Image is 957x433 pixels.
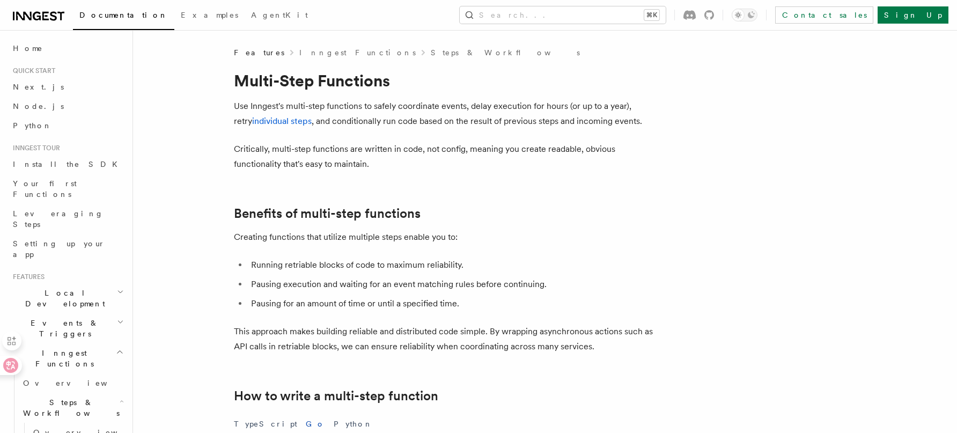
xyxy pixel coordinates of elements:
[13,179,77,199] span: Your first Functions
[19,397,120,419] span: Steps & Workflows
[13,102,64,111] span: Node.js
[9,348,116,369] span: Inngest Functions
[174,3,245,29] a: Examples
[13,83,64,91] span: Next.js
[9,174,126,204] a: Your first Functions
[9,67,55,75] span: Quick start
[9,318,117,339] span: Events & Triggers
[431,47,580,58] a: Steps & Workflows
[9,343,126,373] button: Inngest Functions
[19,393,126,423] button: Steps & Workflows
[9,273,45,281] span: Features
[9,77,126,97] a: Next.js
[234,99,663,129] p: Use Inngest's multi-step functions to safely coordinate events, delay execution for hours (or up ...
[234,206,421,221] a: Benefits of multi-step functions
[13,209,104,229] span: Leveraging Steps
[234,142,663,172] p: Critically, multi-step functions are written in code, not config, meaning you create readable, ob...
[248,296,663,311] li: Pausing for an amount of time or until a specified time.
[13,239,105,259] span: Setting up your app
[732,9,757,21] button: Toggle dark mode
[234,71,663,90] h1: Multi-Step Functions
[79,11,168,19] span: Documentation
[13,43,43,54] span: Home
[775,6,873,24] a: Contact sales
[234,230,663,245] p: Creating functions that utilize multiple steps enable you to:
[9,155,126,174] a: Install the SDK
[9,288,117,309] span: Local Development
[234,388,438,403] a: How to write a multi-step function
[9,144,60,152] span: Inngest tour
[878,6,948,24] a: Sign Up
[251,11,308,19] span: AgentKit
[245,3,314,29] a: AgentKit
[9,234,126,264] a: Setting up your app
[13,121,52,130] span: Python
[73,3,174,30] a: Documentation
[299,47,416,58] a: Inngest Functions
[23,379,134,387] span: Overview
[644,10,659,20] kbd: ⌘K
[9,39,126,58] a: Home
[13,160,124,168] span: Install the SDK
[460,6,666,24] button: Search...⌘K
[9,283,126,313] button: Local Development
[9,97,126,116] a: Node.js
[234,47,284,58] span: Features
[9,204,126,234] a: Leveraging Steps
[234,324,663,354] p: This approach makes building reliable and distributed code simple. By wrapping asynchronous actio...
[9,116,126,135] a: Python
[9,313,126,343] button: Events & Triggers
[181,11,238,19] span: Examples
[248,277,663,292] li: Pausing execution and waiting for an event matching rules before continuing.
[19,373,126,393] a: Overview
[248,258,663,273] li: Running retriable blocks of code to maximum reliability.
[252,116,312,126] a: individual steps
